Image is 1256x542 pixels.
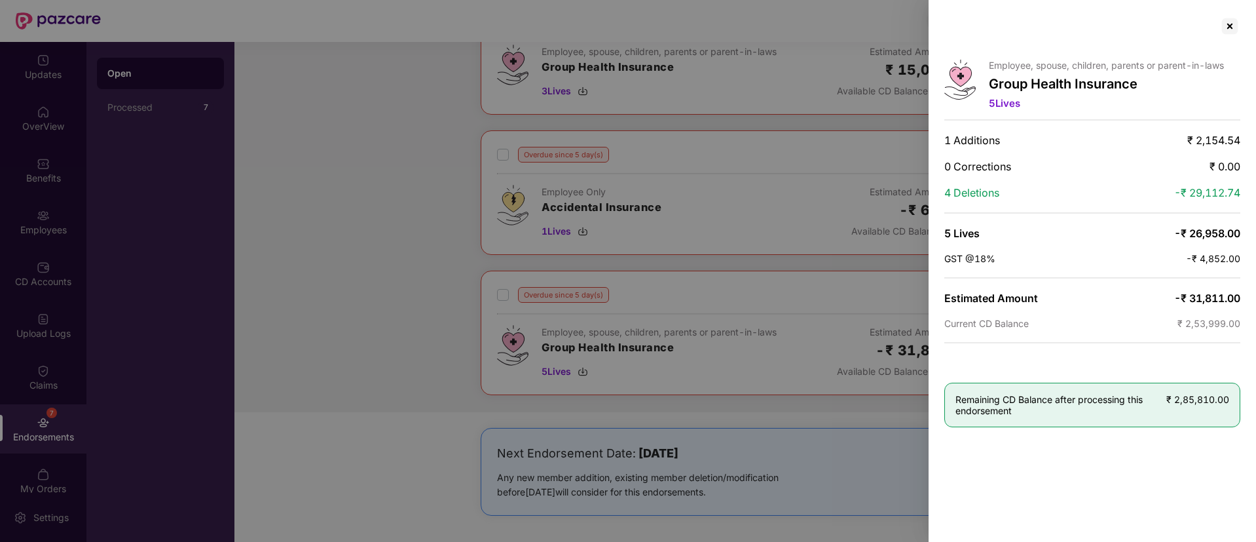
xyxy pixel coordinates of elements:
[944,292,1038,305] span: Estimated Amount
[955,394,1166,416] span: Remaining CD Balance after processing this endorsement
[944,134,1000,147] span: 1 Additions
[989,76,1224,92] p: Group Health Insurance
[989,97,1020,109] span: 5 Lives
[1174,227,1240,240] span: -₹ 26,958.00
[944,186,999,199] span: 4 Deletions
[1166,394,1229,405] span: ₹ 2,85,810.00
[944,318,1029,329] span: Current CD Balance
[1187,134,1240,147] span: ₹ 2,154.54
[944,160,1011,173] span: 0 Corrections
[989,60,1224,71] p: Employee, spouse, children, parents or parent-in-laws
[1186,253,1240,264] span: -₹ 4,852.00
[1210,160,1240,173] span: ₹ 0.00
[944,60,976,100] img: svg+xml;base64,PHN2ZyB4bWxucz0iaHR0cDovL3d3dy53My5vcmcvMjAwMC9zdmciIHdpZHRoPSI0Ny43MTQiIGhlaWdodD...
[944,227,980,240] span: 5 Lives
[1177,318,1240,329] span: ₹ 2,53,999.00
[1174,292,1240,305] span: -₹ 31,811.00
[944,253,995,264] span: GST @18%
[1174,186,1240,199] span: -₹ 29,112.74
